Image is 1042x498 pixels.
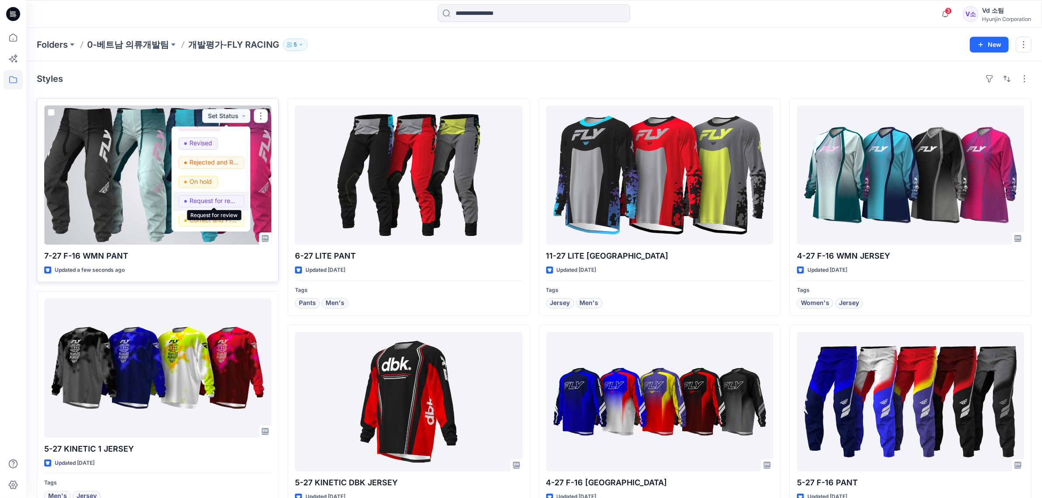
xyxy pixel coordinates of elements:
p: 5-27 KINETIC DBK JERSEY [295,477,522,489]
p: 개발평가-FLY RACING [188,39,279,51]
a: Folders [37,39,68,51]
span: Pants [299,298,316,309]
a: 4-27 F-16 JERSEY [546,332,773,471]
span: Men's [580,298,599,309]
a: 11-27 LITE JERSEY [546,105,773,245]
p: 4-27 F-16 [GEOGRAPHIC_DATA] [546,477,773,489]
p: Tags [44,478,271,487]
p: On hold [189,176,212,187]
p: Request for review [189,195,239,207]
p: Updated [DATE] [55,459,95,468]
p: Correct and Proceed [189,214,239,226]
p: Updated a few seconds ago [55,266,125,275]
p: Rejected and Resubmit [189,157,239,168]
button: 5 [283,39,308,51]
span: Jersey [839,298,859,309]
a: 5-27 KINETIC 1 JERSEY [44,298,271,438]
p: 6-27 LITE PANT [295,250,522,262]
p: 4-27 F-16 WMN JERSEY [797,250,1024,262]
p: Updated [DATE] [557,266,596,275]
h4: Styles [37,74,63,84]
p: 5-27 F-16 PANT [797,477,1024,489]
p: Updated [DATE] [807,266,847,275]
span: 3 [945,7,952,14]
p: Tags [546,286,773,295]
p: Tags [797,286,1024,295]
span: Men's [326,298,344,309]
div: Hyunjin Corporation [982,16,1031,22]
button: New [970,37,1009,53]
p: Tags [295,286,522,295]
span: Jersey [550,298,570,309]
p: 11-27 LITE [GEOGRAPHIC_DATA] [546,250,773,262]
p: 7-27 F-16 WMN PANT [44,250,271,262]
a: 5-27 KINETIC DBK JERSEY [295,332,522,471]
p: Updated [DATE] [305,266,345,275]
p: 5-27 KINETIC 1 JERSEY [44,443,271,455]
a: 4-27 F-16 WMN JERSEY [797,105,1024,245]
a: 0-베트남 의류개발팀 [87,39,169,51]
a: 6-27 LITE PANT [295,105,522,245]
span: Women's [801,298,829,309]
div: V소 [963,6,979,22]
p: Revised [189,137,212,149]
div: Vd 소팀 [982,5,1031,16]
p: 5 [294,40,297,49]
a: 5-27 F-16 PANT [797,332,1024,471]
a: 7-27 F-16 WMN PANT [44,105,271,245]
